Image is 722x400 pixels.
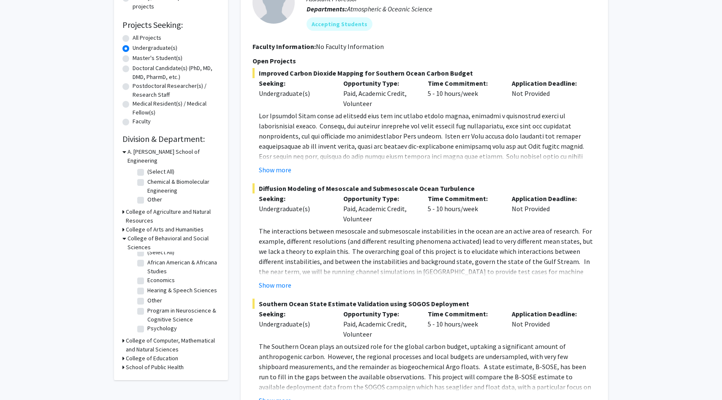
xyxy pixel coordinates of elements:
[337,193,421,224] div: Paid, Academic Credit, Volunteer
[252,183,596,193] span: Diffusion Modeling of Mesoscale and Submesoscale Ocean Turbulence
[259,319,331,329] div: Undergraduate(s)
[147,258,217,276] label: African American & Africana Studies
[133,54,182,63] label: Master's Student(s)
[259,88,331,98] div: Undergraduate(s)
[259,112,594,211] span: Lor Ipsumdol Sitam conse ad elitsedd eius tem inc utlabo etdolo magnaa, enimadmi v quisnostrud ex...
[147,276,175,285] label: Economics
[259,78,331,88] p: Seeking:
[147,167,174,176] label: (Select All)
[421,309,506,339] div: 5 - 10 hours/week
[428,78,499,88] p: Time Commitment:
[252,56,596,66] p: Open Projects
[126,363,184,372] h3: School of Public Health
[133,99,220,117] label: Medical Resident(s) / Medical Fellow(s)
[147,296,162,305] label: Other
[428,309,499,319] p: Time Commitment:
[259,204,331,214] div: Undergraduate(s)
[147,177,217,195] label: Chemical & Biomolecular Engineering
[307,17,372,31] mat-chip: Accepting Students
[252,42,316,51] b: Faculty Information:
[337,78,421,109] div: Paid, Academic Credit, Volunteer
[147,195,162,204] label: Other
[126,336,220,354] h3: College of Computer, Mathematical and Natural Sciences
[122,20,220,30] h2: Projects Seeking:
[505,78,590,109] div: Not Provided
[147,306,217,324] label: Program in Neuroscience & Cognitive Science
[252,68,596,78] span: Improved Carbon Dioxide Mapping for Southern Ocean Carbon Budget
[126,354,178,363] h3: College of Education
[343,78,415,88] p: Opportunity Type:
[252,299,596,309] span: Southern Ocean State Estimate Validation using SOGOS Deployment
[316,42,384,51] span: No Faculty Information
[128,147,220,165] h3: A. [PERSON_NAME] School of Engineering
[147,248,174,257] label: (Select All)
[128,234,220,252] h3: College of Behavioral and Social Sciences
[259,227,594,306] span: The interactions between mesoscale and submesoscale instabilities in the ocean are an active area...
[126,225,204,234] h3: College of Arts and Humanities
[343,193,415,204] p: Opportunity Type:
[259,309,331,319] p: Seeking:
[126,207,220,225] h3: College of Agriculture and Natural Resources
[133,64,220,82] label: Doctoral Candidate(s) (PhD, MD, DMD, PharmD, etc.)
[428,193,499,204] p: Time Commitment:
[147,286,217,295] label: Hearing & Speech Sciences
[307,5,347,13] b: Departments:
[343,309,415,319] p: Opportunity Type:
[421,78,506,109] div: 5 - 10 hours/week
[133,44,177,52] label: Undergraduate(s)
[259,165,291,175] button: Show more
[512,78,584,88] p: Application Deadline:
[421,193,506,224] div: 5 - 10 hours/week
[147,324,177,333] label: Psychology
[133,117,151,126] label: Faculty
[259,193,331,204] p: Seeking:
[259,280,291,290] button: Show more
[512,193,584,204] p: Application Deadline:
[512,309,584,319] p: Application Deadline:
[337,309,421,339] div: Paid, Academic Credit, Volunteer
[6,362,36,394] iframe: Chat
[347,5,432,13] span: Atmospheric & Oceanic Science
[133,33,161,42] label: All Projects
[133,82,220,99] label: Postdoctoral Researcher(s) / Research Staff
[122,134,220,144] h2: Division & Department:
[505,193,590,224] div: Not Provided
[505,309,590,339] div: Not Provided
